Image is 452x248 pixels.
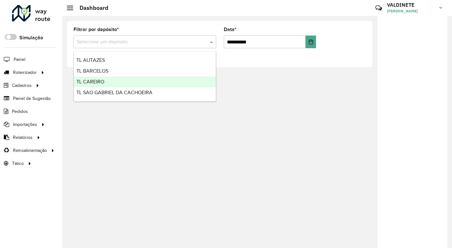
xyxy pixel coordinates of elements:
span: Tático [12,160,24,167]
ng-dropdown-panel: Options list [74,51,216,102]
span: TL SAO GABRIEL DA CACHOEIRA [76,90,152,95]
span: Retroalimentação [13,147,47,154]
span: Painel de Sugestão [13,95,51,102]
span: Importações [13,121,37,128]
span: Cadastros [12,82,32,89]
h3: VALDINETE [387,2,435,8]
span: Painel [14,56,25,63]
span: TL BARCELOS [76,68,108,74]
label: Filtrar por depósito [74,26,119,33]
span: [PERSON_NAME] [387,8,435,14]
span: Roteirizador [13,69,37,76]
span: TL CAREIRO [76,79,104,84]
button: Choose Date [306,36,316,48]
a: Contato Rápido [372,1,385,15]
h2: Dashboard [73,4,108,11]
label: Simulação [19,34,43,42]
label: Data [224,26,236,33]
span: Pedidos [12,108,28,115]
span: Relatórios [13,134,33,141]
span: TL AUTAZES [76,57,105,63]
